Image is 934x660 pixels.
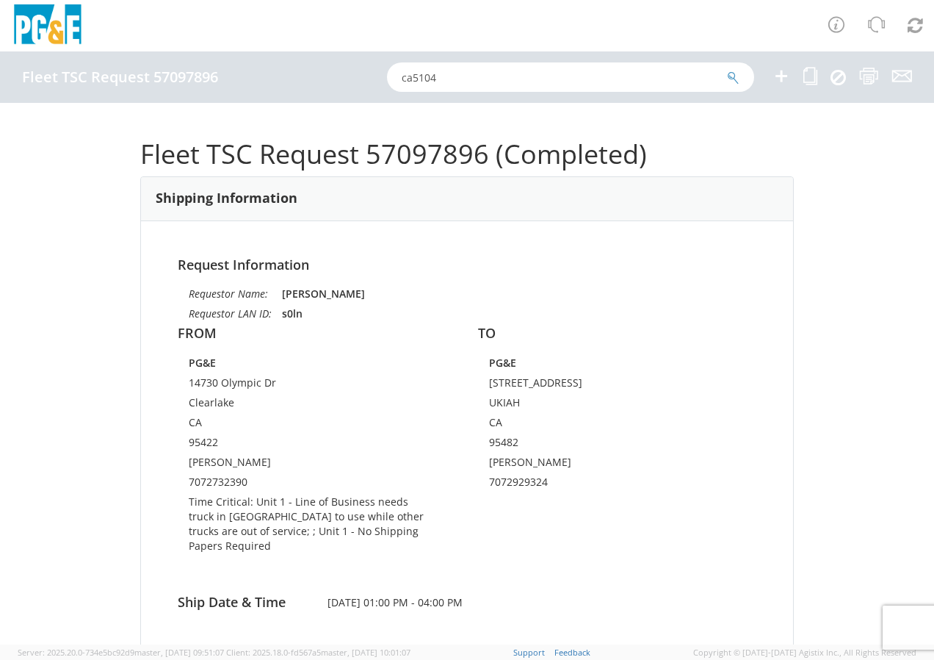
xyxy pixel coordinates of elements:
td: CA [189,415,445,435]
span: Server: 2025.20.0-734e5bc92d9 [18,647,224,658]
span: master, [DATE] 09:51:07 [134,647,224,658]
td: Clearlake [189,395,445,415]
span: master, [DATE] 10:01:07 [321,647,410,658]
span: Copyright © [DATE]-[DATE] Agistix Inc., All Rights Reserved [693,647,916,659]
span: Client: 2025.18.0-fd567a5 [226,647,410,658]
strong: [PERSON_NAME] [282,287,365,301]
h4: TO [478,326,756,341]
strong: s0ln [282,306,303,320]
td: UKIAH [489,395,696,415]
h4: Request Information [178,258,756,273]
img: pge-logo-06675f144f4cfa6a6814.png [11,4,84,48]
td: 95482 [489,435,696,455]
a: Support [513,647,545,658]
a: Feedback [554,647,590,658]
td: [STREET_ADDRESS] [489,376,696,395]
td: 14730 Olympic Dr [189,376,445,395]
i: Requestor Name: [189,287,268,301]
h4: FROM [178,326,456,341]
i: Requestor LAN ID: [189,306,272,320]
td: [PERSON_NAME] [489,455,696,475]
h3: Shipping Information [156,191,297,206]
h4: Fleet TSC Request 57097896 [22,69,218,85]
td: 7072929324 [489,475,696,495]
strong: PG&E [189,356,216,370]
span: [DATE] 01:00 PM - 04:00 PM [316,595,617,610]
td: 95422 [189,435,445,455]
td: CA [489,415,696,435]
h1: Fleet TSC Request 57097896 (Completed) [140,140,794,169]
td: 7072732390 [189,475,445,495]
td: [PERSON_NAME] [189,455,445,475]
input: Shipment, Tracking or Reference Number (at least 4 chars) [387,62,754,92]
h4: Ship Date & Time [167,595,317,610]
td: Time Critical: Unit 1 - Line of Business needs truck in [GEOGRAPHIC_DATA] to use while other truc... [189,495,445,559]
strong: PG&E [489,356,516,370]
